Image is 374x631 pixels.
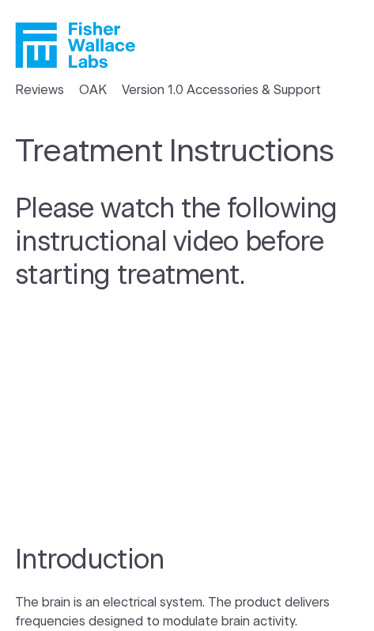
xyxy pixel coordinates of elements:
iframe: Instructional Video [15,308,359,502]
a: Reviews [15,81,64,100]
a: Fisher Wallace [15,22,135,68]
h1: Treatment Instructions [15,134,344,170]
a: OAK [79,81,107,100]
p: The brain is an electrical system. The product delivers frequencies designed to modulate brain ac... [15,593,359,631]
h2: Please watch the following instructional video before starting treatment. [15,193,359,293]
h2: Introduction [15,544,359,577]
a: Version 1.0 Accessories & Support [122,81,321,100]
